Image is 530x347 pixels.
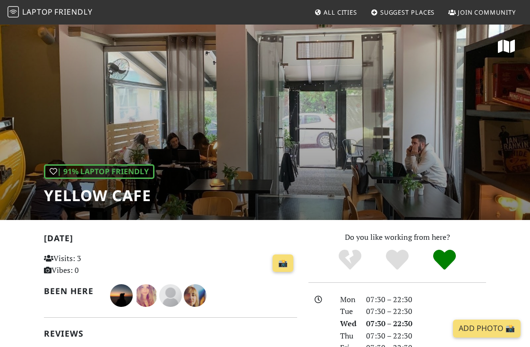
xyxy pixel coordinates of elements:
div: Thu [334,330,361,342]
a: 📸 [273,254,293,272]
img: LaptopFriendly [8,6,19,17]
a: Join Community [445,4,520,21]
div: 07:30 – 22:30 [360,294,492,306]
span: Laptop [22,7,53,17]
a: Add Photo 📸 [453,320,521,338]
span: Join Community [458,8,516,17]
div: Yes [374,248,421,272]
h2: Reviews [44,329,297,339]
div: Wed [334,318,361,330]
div: Definitely! [421,248,468,272]
a: LaptopFriendly LaptopFriendly [8,4,93,21]
a: All Cities [310,4,361,21]
span: Iro Sokolatidou [135,289,159,300]
div: | 91% Laptop Friendly [44,164,154,179]
a: Suggest Places [367,4,439,21]
img: blank-535327c66bd565773addf3077783bbfce4b00ec00e9fd257753287c682c7fa38.png [159,284,182,307]
div: Mon [334,294,361,306]
div: Tue [334,305,361,318]
span: Friendly [54,7,92,17]
span: Thenia Dr [110,289,135,300]
span: All Cities [324,8,357,17]
img: 3484-thenia.jpg [110,284,133,307]
span: Suggest Places [380,8,435,17]
img: 1887-iro.jpg [135,284,157,307]
div: No [326,248,374,272]
h2: [DATE] [44,233,297,247]
p: Visits: 3 Vibes: 0 [44,253,121,277]
span: Marina Bresaka [184,289,206,300]
div: 07:30 – 22:30 [360,318,492,330]
p: Do you like working from here? [308,231,486,244]
img: 1439-marina.jpg [184,284,206,307]
h2: Been here [44,286,99,296]
div: 07:30 – 22:30 [360,330,492,342]
h1: Yellow Cafe [44,186,154,204]
span: Katerina [159,289,184,300]
div: 07:30 – 22:30 [360,305,492,318]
